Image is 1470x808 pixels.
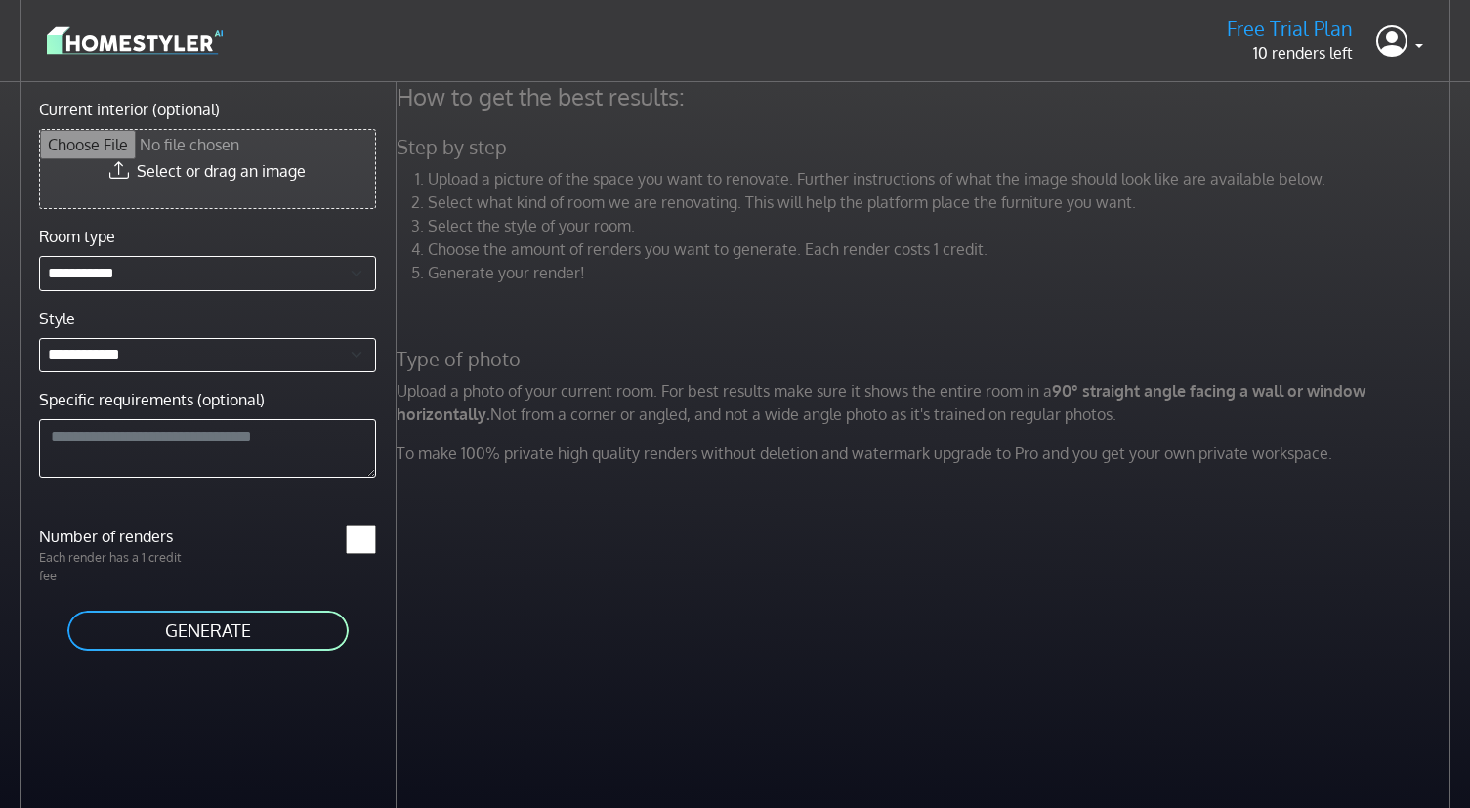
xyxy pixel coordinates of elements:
h5: Step by step [385,135,1467,159]
label: Current interior (optional) [39,98,220,121]
li: Select the style of your room. [428,214,1455,237]
p: Upload a photo of your current room. For best results make sure it shows the entire room in a Not... [385,379,1467,426]
li: Choose the amount of renders you want to generate. Each render costs 1 credit. [428,237,1455,261]
h5: Type of photo [385,347,1467,371]
li: Select what kind of room we are renovating. This will help the platform place the furniture you w... [428,191,1455,214]
button: GENERATE [65,609,351,653]
label: Room type [39,225,115,248]
label: Style [39,307,75,330]
li: Generate your render! [428,261,1455,284]
li: Upload a picture of the space you want to renovate. Further instructions of what the image should... [428,167,1455,191]
label: Specific requirements (optional) [39,388,265,411]
p: Each render has a 1 credit fee [27,548,208,585]
label: Number of renders [27,525,208,548]
img: logo-3de290ba35641baa71223ecac5eacb59cb85b4c7fdf211dc9aaecaaee71ea2f8.svg [47,23,223,58]
h5: Free Trial Plan [1227,17,1353,41]
h4: How to get the best results: [385,82,1467,111]
p: To make 100% private high quality renders without deletion and watermark upgrade to Pro and you g... [385,442,1467,465]
p: 10 renders left [1227,41,1353,64]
